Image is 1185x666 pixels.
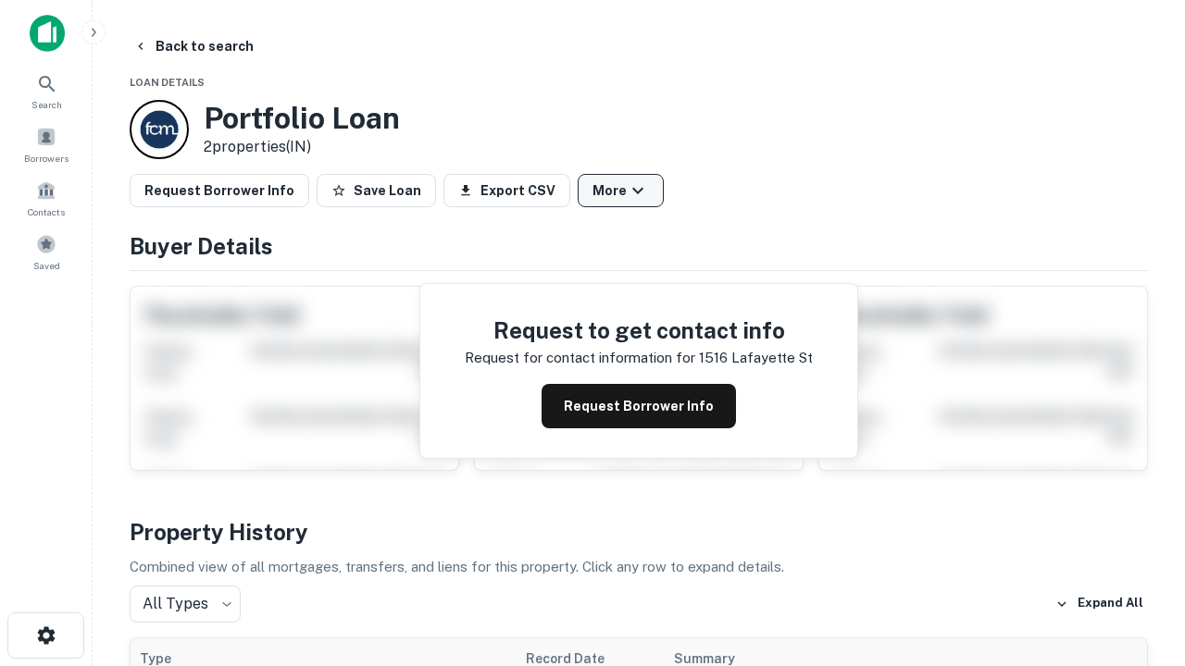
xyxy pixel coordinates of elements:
p: Request for contact information for [465,347,695,369]
p: Combined view of all mortgages, transfers, and liens for this property. Click any row to expand d... [130,556,1148,578]
button: More [578,174,664,207]
span: Loan Details [130,77,205,88]
button: Request Borrower Info [130,174,309,207]
button: Expand All [1051,590,1148,618]
button: Back to search [126,30,261,63]
span: Borrowers [24,151,69,166]
span: Contacts [28,204,65,219]
button: Export CSV [443,174,570,207]
span: Saved [33,258,60,273]
a: Search [6,66,87,116]
p: 2 properties (IN) [204,136,400,158]
h4: Property History [130,515,1148,549]
a: Contacts [6,173,87,223]
p: 1516 lafayette st [699,347,813,369]
iframe: Chat Widget [1092,518,1185,607]
div: All Types [130,586,241,623]
button: Save Loan [317,174,436,207]
span: Search [31,97,62,112]
h4: Request to get contact info [465,314,813,347]
h3: Portfolio Loan [204,101,400,136]
a: Saved [6,227,87,277]
img: capitalize-icon.png [30,15,65,52]
button: Request Borrower Info [542,384,736,428]
a: Borrowers [6,119,87,169]
h4: Buyer Details [130,229,1148,263]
